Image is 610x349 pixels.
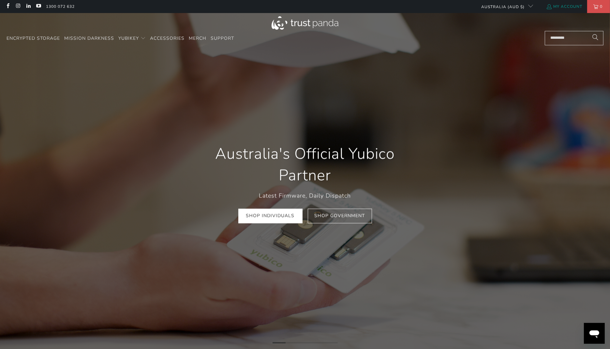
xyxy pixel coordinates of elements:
a: Encrypted Storage [7,31,60,46]
a: Merch [189,31,206,46]
a: Trust Panda Australia on YouTube [36,4,41,9]
nav: Translation missing: en.navigation.header.main_nav [7,31,234,46]
span: YubiKey [118,35,139,41]
a: Mission Darkness [64,31,114,46]
summary: YubiKey [118,31,146,46]
a: Support [211,31,234,46]
a: Trust Panda Australia on Facebook [5,4,10,9]
li: Page dot 3 [299,342,312,343]
span: Merch [189,35,206,41]
a: Shop Government [308,209,372,223]
li: Page dot 1 [273,342,286,343]
p: Latest Firmware, Daily Dispatch [198,191,413,200]
input: Search... [545,31,603,45]
span: Mission Darkness [64,35,114,41]
iframe: Button to launch messaging window [584,323,605,344]
a: Accessories [150,31,185,46]
button: Search [587,31,603,45]
a: Trust Panda Australia on LinkedIn [25,4,31,9]
a: Shop Individuals [238,209,303,223]
li: Page dot 2 [286,342,299,343]
span: Support [211,35,234,41]
span: Encrypted Storage [7,35,60,41]
a: Trust Panda Australia on Instagram [15,4,21,9]
li: Page dot 5 [325,342,338,343]
a: My Account [546,3,582,10]
span: Accessories [150,35,185,41]
img: Trust Panda Australia [272,16,338,30]
a: 1300 072 632 [46,3,75,10]
h1: Australia's Official Yubico Partner [198,143,413,186]
li: Page dot 4 [312,342,325,343]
